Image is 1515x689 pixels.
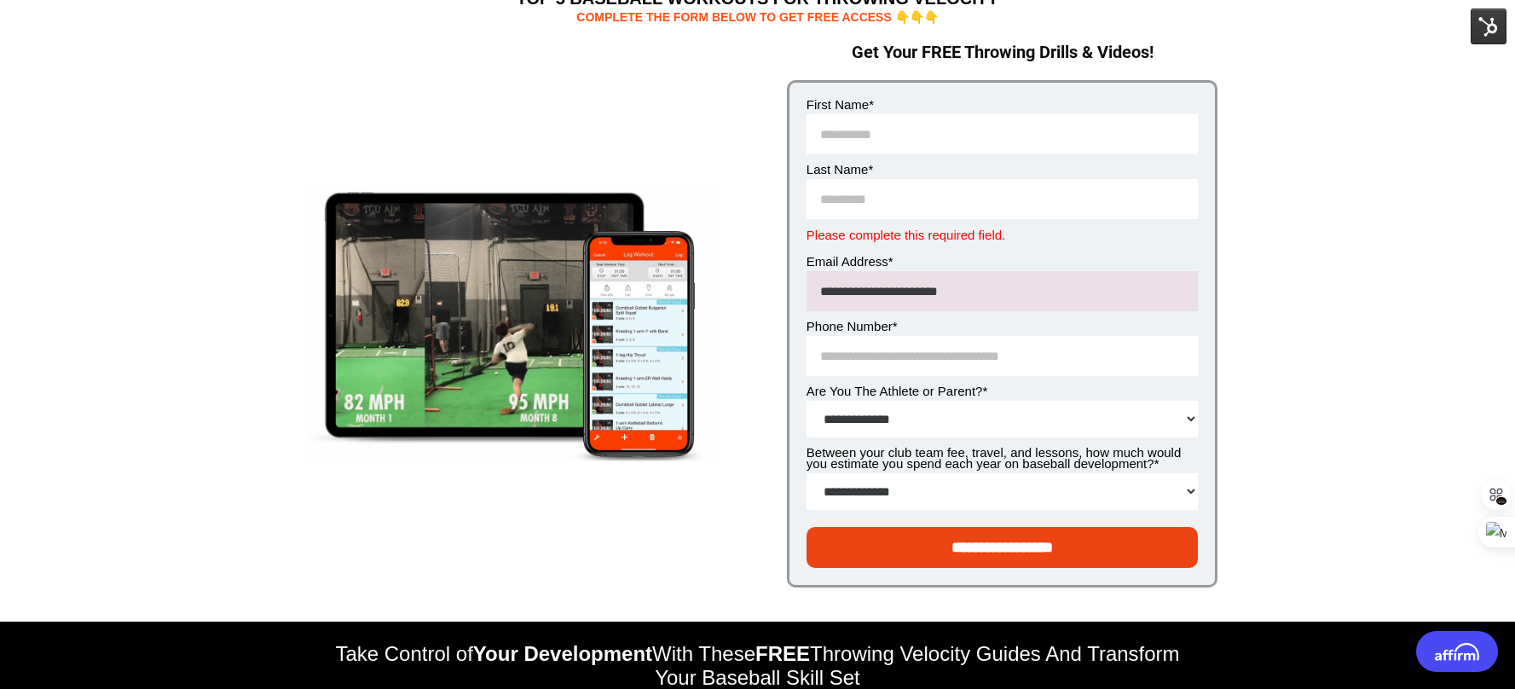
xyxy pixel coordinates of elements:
span: Email Address [807,254,888,269]
span: First Name [807,97,869,112]
label: Please complete this required field. [807,223,1199,247]
h2: Get Your FREE Throwing Drills & Videos! [787,41,1218,63]
div: Drag [1435,624,1445,675]
span: COMPLETE THE FORM BELOW TO GET FREE ACCESS 👇👇👇 [576,10,938,24]
img: HubSpot Tools Menu Toggle [1471,9,1506,44]
span: Are You The Athlete or Parent? [807,384,983,398]
span: Between your club team fee, travel, and lessons, how much would you estimate you spend each year ... [807,445,1181,471]
span: Your Development [473,642,652,665]
iframe: Chat Widget [1263,505,1515,689]
span: Phone Number [807,319,893,333]
span: FREE [755,642,810,665]
span: Last Name [807,162,869,177]
img: Top 5 Workouts - Throwing [306,184,720,461]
